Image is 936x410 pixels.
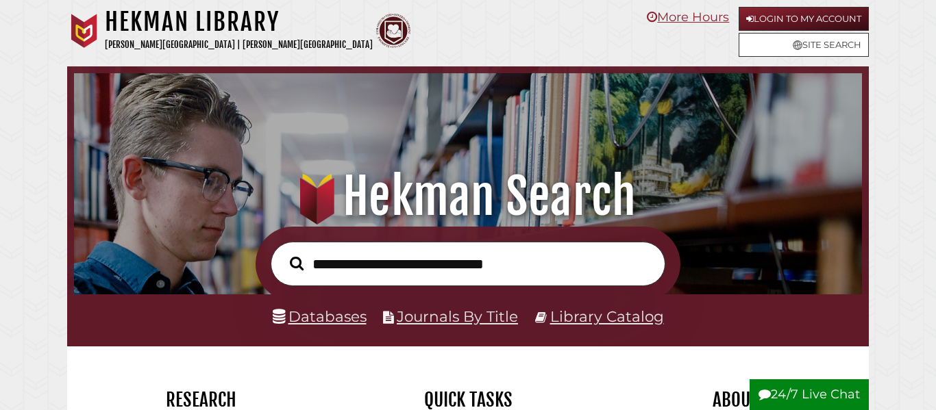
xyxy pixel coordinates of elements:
a: Databases [273,307,367,325]
h1: Hekman Library [105,7,373,37]
a: Journals By Title [397,307,518,325]
img: Calvin University [67,14,101,48]
img: Calvin Theological Seminary [376,14,410,48]
i: Search [290,256,304,271]
button: Search [283,253,310,274]
h1: Hekman Search [88,166,848,227]
a: Library Catalog [550,307,664,325]
a: Site Search [739,33,869,57]
a: Login to My Account [739,7,869,31]
a: More Hours [647,10,729,25]
p: [PERSON_NAME][GEOGRAPHIC_DATA] | [PERSON_NAME][GEOGRAPHIC_DATA] [105,37,373,53]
